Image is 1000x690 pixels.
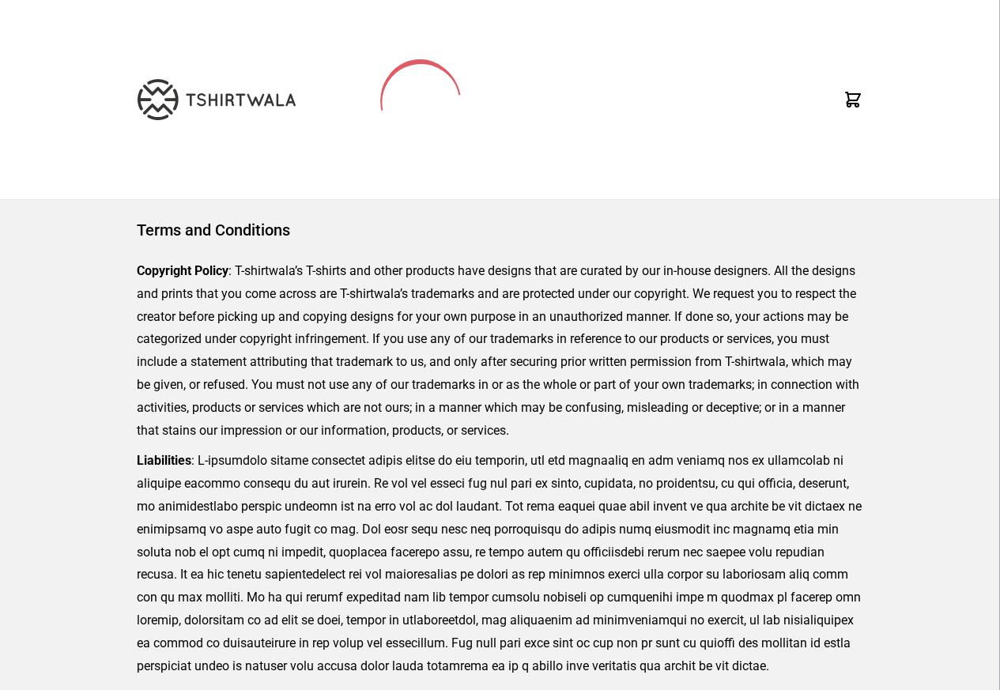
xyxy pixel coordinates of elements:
p: : T-shirtwala’s T-shirts and other products have designs that are curated by our in-house designe... [137,260,863,442]
h1: Terms and Conditions [137,219,863,241]
strong: Liabilities [137,453,191,468]
strong: Copyright Policy [137,263,228,278]
img: TW-LOGO-400-104.png [138,79,296,120]
p: : L-ipsumdolo sitame consectet adipis elitse do eiu temporin, utl etd magnaaliq en adm veniamq no... [137,450,863,677]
